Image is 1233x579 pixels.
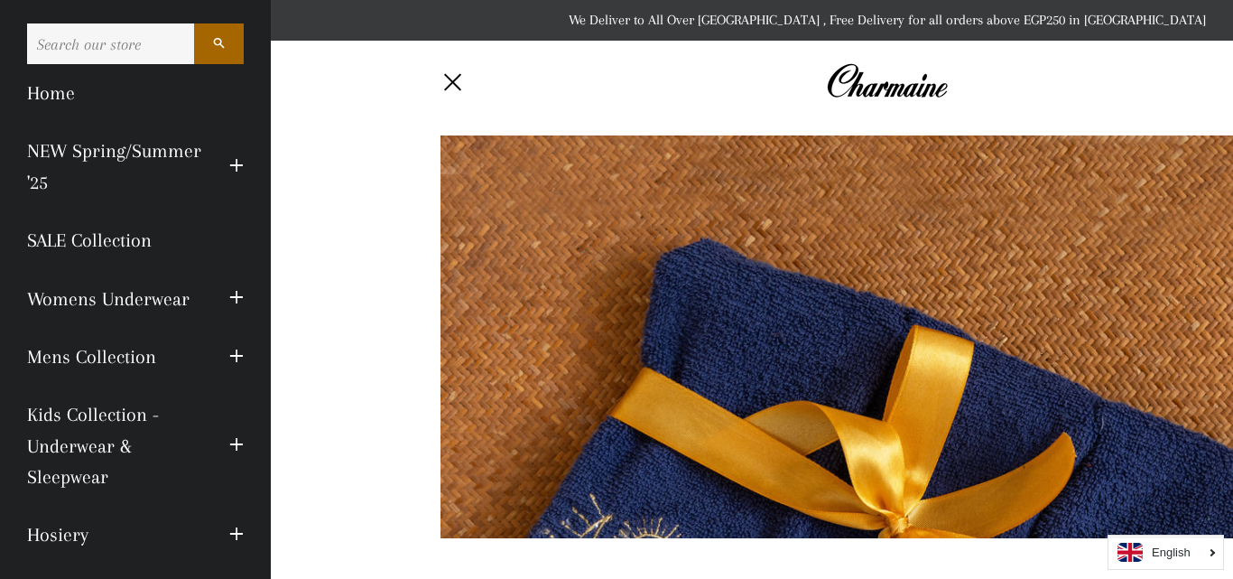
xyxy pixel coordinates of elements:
[14,328,216,386] a: Mens Collection
[14,64,257,122] a: Home
[14,122,216,211] a: NEW Spring/Summer '25
[1117,543,1214,562] a: English
[826,61,948,101] img: Charmaine Egypt
[14,506,216,564] a: Hosiery
[14,270,216,328] a: Womens Underwear
[14,211,257,269] a: SALE Collection
[14,386,216,506] a: Kids Collection - Underwear & Sleepwear
[1152,546,1191,558] i: English
[27,23,194,64] input: Search our store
